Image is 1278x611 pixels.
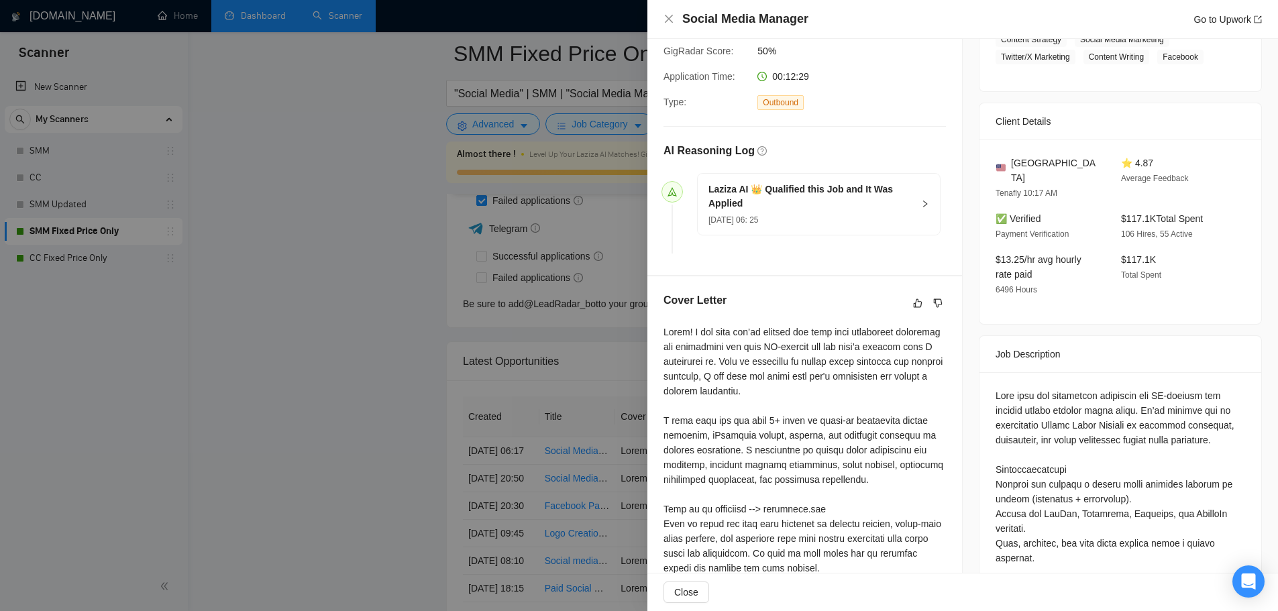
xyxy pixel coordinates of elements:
[996,254,1081,280] span: $13.25/hr avg hourly rate paid
[996,229,1069,239] span: Payment Verification
[1193,14,1262,25] a: Go to Upworkexport
[921,200,929,208] span: right
[1254,15,1262,23] span: export
[772,71,809,82] span: 00:12:29
[996,213,1041,224] span: ✅ Verified
[1121,254,1156,265] span: $117.1K
[682,11,808,27] h4: Social Media Manager
[996,32,1067,47] span: Content Strategy
[663,292,727,309] h5: Cover Letter
[910,295,926,311] button: like
[708,182,913,211] h5: Laziza AI 👑 Qualified this Job and It Was Applied
[1121,270,1161,280] span: Total Spent
[663,97,686,107] span: Type:
[757,146,767,156] span: question-circle
[757,95,804,110] span: Outbound
[1121,174,1189,183] span: Average Feedback
[1011,156,1100,185] span: [GEOGRAPHIC_DATA]
[663,13,674,25] button: Close
[1157,50,1204,64] span: Facebook
[1121,229,1193,239] span: 106 Hires, 55 Active
[996,336,1245,372] div: Job Description
[1121,158,1153,168] span: ⭐ 4.87
[663,71,735,82] span: Application Time:
[1232,565,1265,598] div: Open Intercom Messenger
[996,103,1245,140] div: Client Details
[663,143,755,159] h5: AI Reasoning Log
[996,163,1006,172] img: 🇺🇸
[668,187,677,197] span: send
[757,72,767,81] span: clock-circle
[996,50,1075,64] span: Twitter/X Marketing
[674,585,698,600] span: Close
[708,215,758,225] span: [DATE] 06: 25
[996,285,1037,294] span: 6496 Hours
[930,295,946,311] button: dislike
[933,298,943,309] span: dislike
[757,44,959,58] span: 50%
[663,581,709,603] button: Close
[913,298,922,309] span: like
[1083,50,1149,64] span: Content Writing
[1121,213,1203,224] span: $117.1K Total Spent
[996,188,1057,198] span: Tenafly 10:17 AM
[663,13,674,24] span: close
[1075,32,1169,47] span: Social Media Marketing
[663,46,733,56] span: GigRadar Score:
